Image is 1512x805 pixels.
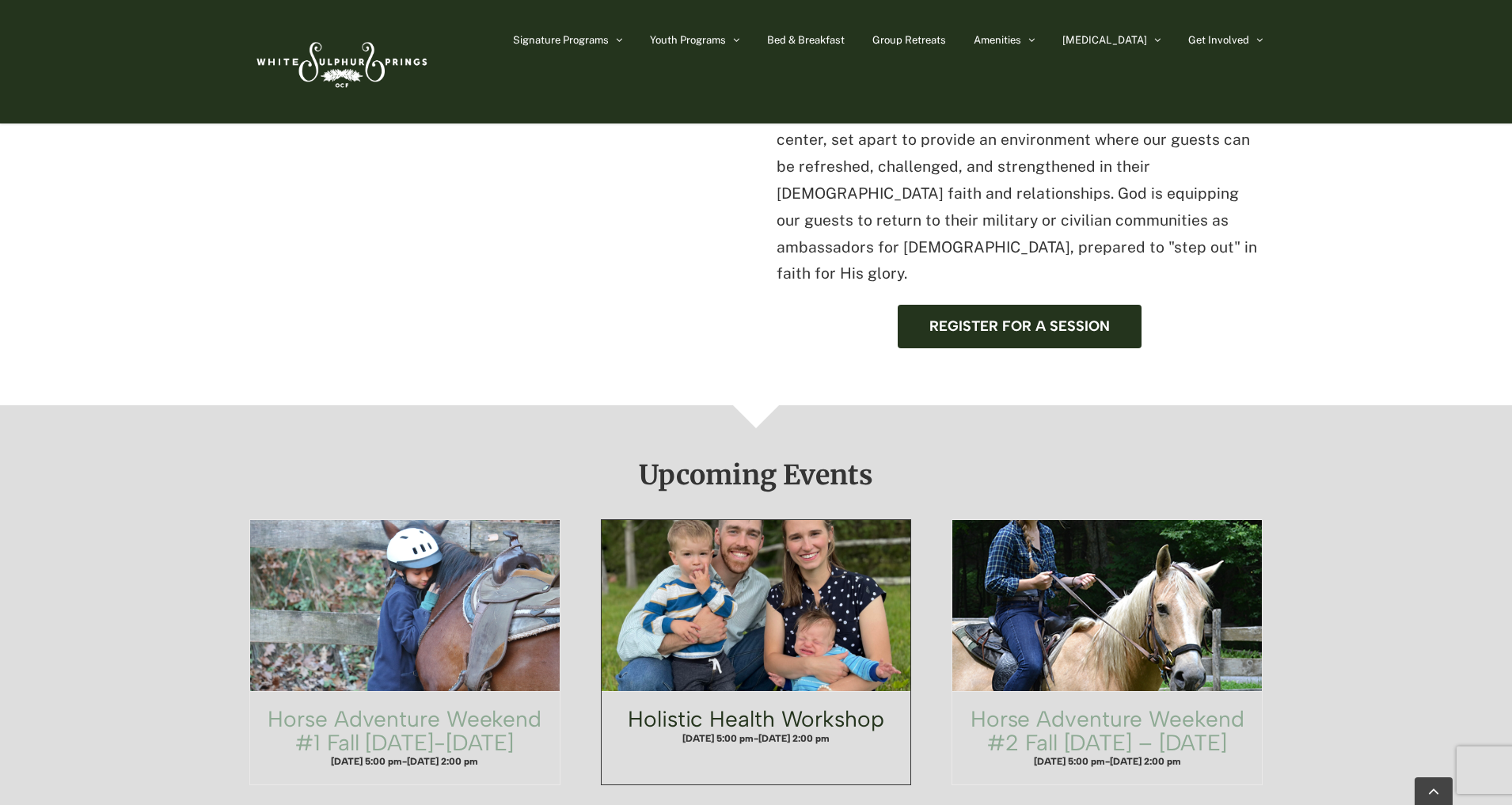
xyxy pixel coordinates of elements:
[331,756,402,767] span: [DATE] 5:00 pm
[513,35,609,45] span: Signature Programs
[1188,35,1249,45] span: Get Involved
[767,35,845,45] span: Bed & Breakfast
[249,25,431,99] img: White Sulphur Springs Logo
[1062,35,1147,45] span: [MEDICAL_DATA]
[268,705,541,756] a: Horse Adventure Weekend #1 Fall [DATE]-[DATE]
[650,35,726,45] span: Youth Programs
[602,520,911,691] a: Holistic Health Workshop
[682,733,754,744] span: [DATE] 5:00 pm
[777,20,1263,287] p: [GEOGRAPHIC_DATA] is the eastern conference center of , located in the foothills of the Allegheny...
[266,754,544,769] h4: -
[974,35,1021,45] span: Amenities
[971,705,1244,756] a: Horse Adventure Weekend #2 Fall [DATE] – [DATE]
[1110,756,1181,767] span: [DATE] 2:00 pm
[250,520,560,691] a: Horse Adventure Weekend #1 Fall Wednesday-Friday
[617,731,895,746] h4: -
[249,461,1263,489] h2: Upcoming Events
[758,733,830,744] span: [DATE] 2:00 pm
[1034,756,1105,767] span: [DATE] 5:00 pm
[628,705,884,732] a: Holistic Health Workshop
[952,520,1262,691] a: Horse Adventure Weekend #2 Fall Friday – Sunday
[968,754,1246,769] h4: -
[872,35,946,45] span: Group Retreats
[898,305,1142,348] a: Register
[929,318,1110,335] span: Register for a session
[407,756,478,767] span: [DATE] 2:00 pm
